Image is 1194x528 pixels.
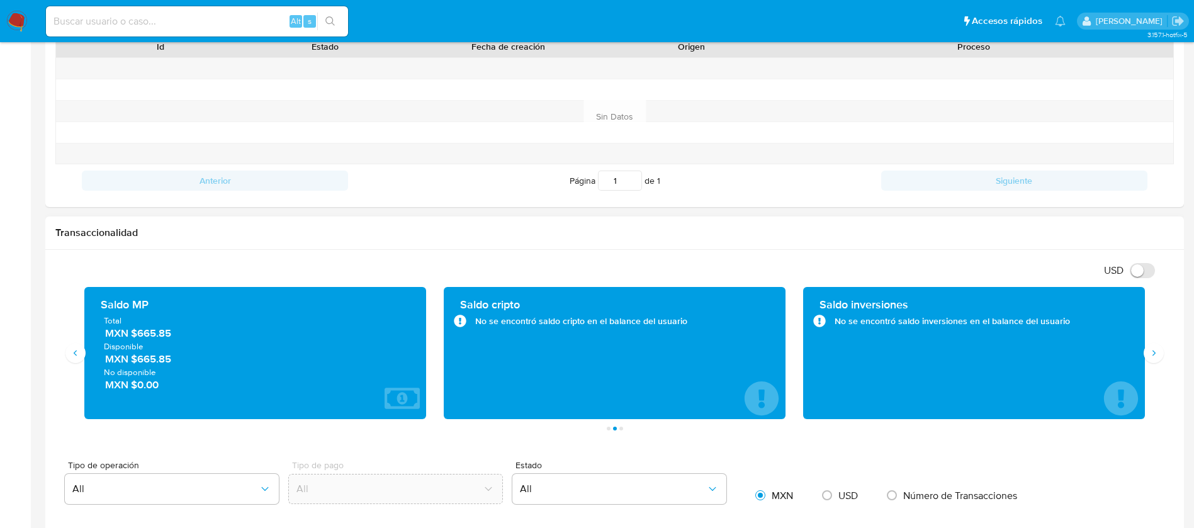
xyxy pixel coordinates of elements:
span: 1 [657,174,660,187]
span: Alt [291,15,301,27]
button: search-icon [317,13,343,30]
input: Buscar usuario o caso... [46,13,348,30]
span: s [308,15,312,27]
a: Salir [1171,14,1185,28]
p: alicia.aldreteperez@mercadolibre.com.mx [1096,15,1167,27]
a: Notificaciones [1055,16,1066,26]
div: Id [87,40,234,53]
div: Proceso [783,40,1164,53]
span: Página de [570,171,660,191]
span: Accesos rápidos [972,14,1042,28]
div: Fecha de creación [417,40,600,53]
button: Anterior [82,171,348,191]
span: 3.157.1-hotfix-5 [1147,30,1188,40]
div: Estado [252,40,399,53]
h1: Transaccionalidad [55,227,1174,239]
button: Siguiente [881,171,1147,191]
div: Origen [618,40,765,53]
